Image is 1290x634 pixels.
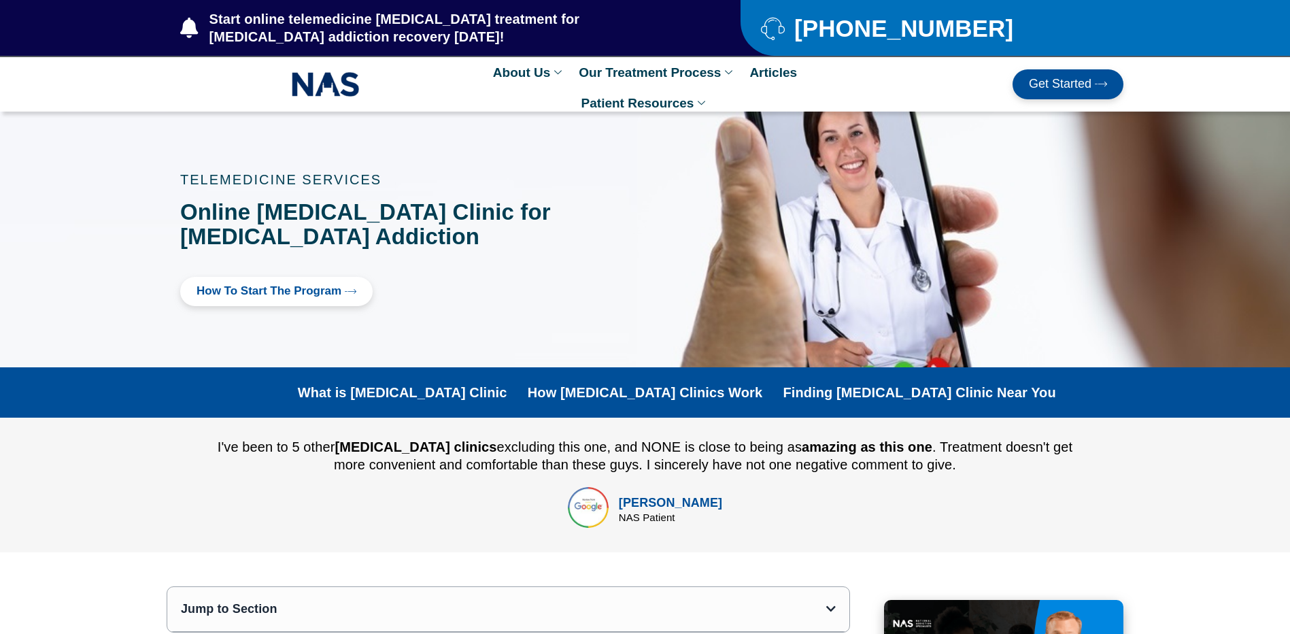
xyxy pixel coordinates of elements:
a: Get Started [1013,69,1123,99]
a: Finding [MEDICAL_DATA] Clinic Near You [783,384,1056,401]
b: [MEDICAL_DATA] clinics [335,439,496,454]
a: Articles [743,57,804,88]
a: Patient Resources [575,88,716,118]
div: Open table of contents [826,603,836,614]
div: I've been to 5 other excluding this one, and NONE is close to being as . Treatment doesn't get mo... [214,438,1076,473]
span: How to Start the program [197,285,341,298]
div: Jump to Section [181,601,826,618]
a: Start online telemedicine [MEDICAL_DATA] treatment for [MEDICAL_DATA] addiction recovery [DATE]! [180,10,686,46]
a: How to Start the program [180,277,373,306]
div: NAS Patient [619,512,722,522]
img: NAS_email_signature-removebg-preview.png [292,69,360,100]
img: top rated online suboxone treatment for opioid addiction treatment in tennessee and texas [568,487,609,528]
a: Our Treatment Process [572,57,743,88]
a: What is [MEDICAL_DATA] Clinic [298,384,507,401]
div: [PERSON_NAME] [619,494,722,512]
p: TELEMEDICINE SERVICES [180,173,604,186]
a: How [MEDICAL_DATA] Clinics Work [528,384,762,401]
h1: Online [MEDICAL_DATA] Clinic for [MEDICAL_DATA] Addiction [180,200,604,250]
a: About Us [486,57,572,88]
span: [PHONE_NUMBER] [791,20,1013,37]
span: Get Started [1029,78,1091,91]
span: Start online telemedicine [MEDICAL_DATA] treatment for [MEDICAL_DATA] addiction recovery [DATE]! [206,10,687,46]
b: amazing as this one [802,439,932,454]
a: [PHONE_NUMBER] [761,16,1089,40]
